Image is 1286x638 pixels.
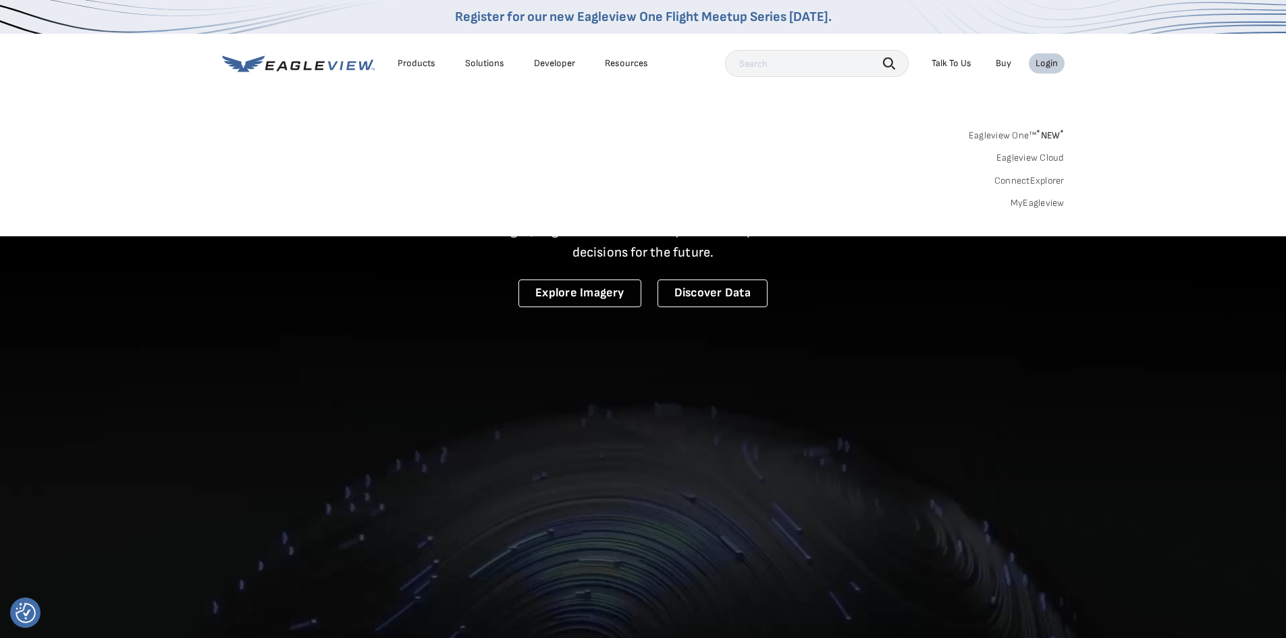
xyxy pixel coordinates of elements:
a: MyEagleview [1011,197,1065,209]
div: Talk To Us [932,57,971,70]
a: Developer [534,57,575,70]
a: ConnectExplorer [994,175,1065,187]
input: Search [725,50,909,77]
a: Explore Imagery [518,280,641,307]
div: Resources [605,57,648,70]
div: Solutions [465,57,504,70]
a: Eagleview One™*NEW* [969,126,1065,141]
a: Register for our new Eagleview One Flight Meetup Series [DATE]. [455,9,832,25]
span: NEW [1036,130,1064,141]
div: Products [398,57,435,70]
a: Eagleview Cloud [996,152,1065,164]
a: Discover Data [658,280,768,307]
img: Revisit consent button [16,603,36,623]
a: Buy [996,57,1011,70]
div: Login [1036,57,1058,70]
button: Consent Preferences [16,603,36,623]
